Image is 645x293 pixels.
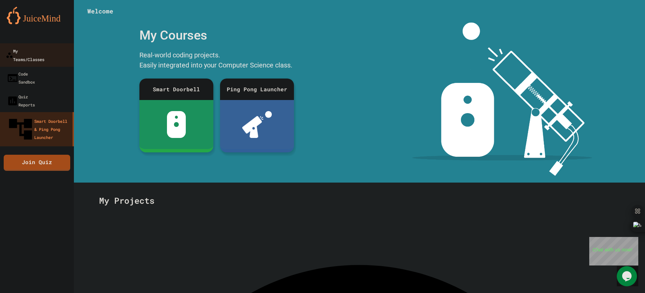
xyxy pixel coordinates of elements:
[242,111,272,138] img: ppl-with-ball.png
[6,47,44,63] div: My Teams/Classes
[4,155,70,171] a: Join Quiz
[7,115,70,143] div: Smart Doorbell & Ping Pong Launcher
[136,22,297,48] div: My Courses
[139,79,213,100] div: Smart Doorbell
[136,48,297,74] div: Real-world coding projects. Easily integrated into your Computer Science class.
[167,111,186,138] img: sdb-white.svg
[7,7,67,24] img: logo-orange.svg
[617,266,638,286] iframe: chat widget
[7,93,35,109] div: Quiz Reports
[7,70,35,86] div: Code Sandbox
[220,79,294,100] div: Ping Pong Launcher
[92,188,627,214] div: My Projects
[589,237,638,265] iframe: chat widget
[412,22,592,176] img: banner-image-my-projects.png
